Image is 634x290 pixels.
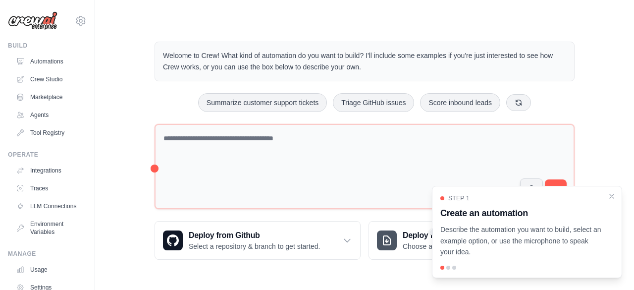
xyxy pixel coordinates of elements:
span: Step 1 [448,194,470,202]
p: Select a repository & branch to get started. [189,241,320,251]
a: Agents [12,107,87,123]
a: Integrations [12,163,87,178]
h3: Deploy from zip file [403,230,486,241]
button: Triage GitHub issues [333,93,414,112]
a: Environment Variables [12,216,87,240]
button: Summarize customer support tickets [198,93,327,112]
h3: Create an automation [440,206,602,220]
button: Close walkthrough [608,192,616,200]
div: Operate [8,151,87,159]
div: Build [8,42,87,50]
a: Tool Registry [12,125,87,141]
a: Traces [12,180,87,196]
a: Usage [12,262,87,278]
p: Choose a zip file to upload. [403,241,486,251]
p: Describe the automation you want to build, select an example option, or use the microphone to spe... [440,224,602,258]
button: Score inbound leads [420,93,500,112]
a: LLM Connections [12,198,87,214]
div: Manage [8,250,87,258]
a: Marketplace [12,89,87,105]
a: Crew Studio [12,71,87,87]
p: Welcome to Crew! What kind of automation do you want to build? I'll include some examples if you'... [163,50,566,73]
a: Automations [12,54,87,69]
img: Logo [8,11,57,30]
h3: Deploy from Github [189,230,320,241]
